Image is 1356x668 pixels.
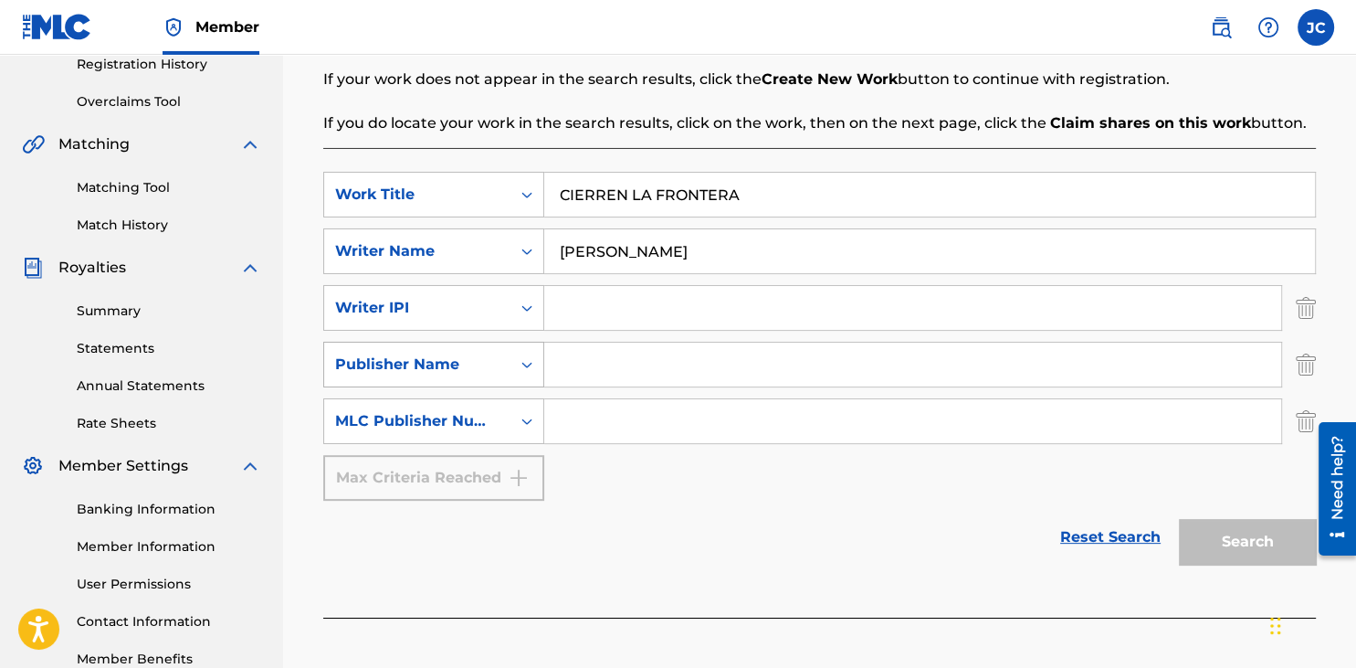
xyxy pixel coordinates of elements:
[163,16,184,38] img: Top Rightsholder
[77,612,261,631] a: Contact Information
[77,302,261,321] a: Summary
[77,500,261,519] a: Banking Information
[58,455,188,477] span: Member Settings
[323,112,1316,134] p: If you do locate your work in the search results, click on the work, then on the next page, click...
[762,70,898,88] strong: Create New Work
[1298,9,1334,46] div: User Menu
[22,133,45,155] img: Matching
[335,184,499,206] div: Work Title
[1270,599,1281,653] div: Drag
[1265,580,1356,668] iframe: Chat Widget
[239,455,261,477] img: expand
[1203,9,1239,46] a: Public Search
[77,55,261,74] a: Registration History
[77,376,261,396] a: Annual Statements
[77,216,261,235] a: Match History
[1296,285,1316,331] img: Delete Criterion
[323,172,1316,574] form: Search Form
[58,133,130,155] span: Matching
[1050,114,1251,132] strong: Claim shares on this work
[239,257,261,279] img: expand
[1296,398,1316,444] img: Delete Criterion
[22,455,44,477] img: Member Settings
[335,240,499,262] div: Writer Name
[195,16,259,37] span: Member
[335,410,499,432] div: MLC Publisher Number
[1210,16,1232,38] img: search
[77,178,261,197] a: Matching Tool
[335,354,499,376] div: Publisher Name
[1250,9,1287,46] div: Help
[239,133,261,155] img: expand
[1051,517,1170,557] a: Reset Search
[1305,413,1356,564] iframe: Resource Center
[77,537,261,557] a: Member Information
[77,339,261,358] a: Statements
[22,14,92,40] img: MLC Logo
[22,257,44,279] img: Royalties
[58,257,126,279] span: Royalties
[335,297,499,319] div: Writer IPI
[77,414,261,433] a: Rate Sheets
[1296,342,1316,387] img: Delete Criterion
[1257,16,1279,38] img: help
[77,575,261,594] a: User Permissions
[77,92,261,111] a: Overclaims Tool
[323,69,1316,90] p: If your work does not appear in the search results, click the button to continue with registration.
